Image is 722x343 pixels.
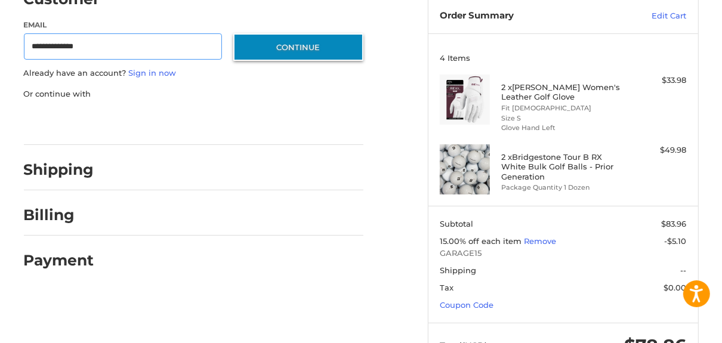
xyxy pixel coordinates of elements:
[625,75,686,86] div: $33.98
[501,152,622,181] h4: 2 x Bridgestone Tour B RX White Bulk Golf Balls - Prior Generation
[501,113,622,123] li: Size S
[24,20,222,30] label: Email
[121,112,211,133] iframe: PayPal-paylater
[440,236,524,246] span: 15.00% off each item
[501,82,622,102] h4: 2 x [PERSON_NAME] Women's Leather Golf Glove
[501,103,622,113] li: Fit [DEMOGRAPHIC_DATA]
[524,236,556,246] a: Remove
[625,144,686,156] div: $49.98
[664,283,686,292] span: $0.00
[440,219,473,228] span: Subtotal
[664,236,686,246] span: -$5.10
[24,88,363,100] p: Or continue with
[440,248,686,259] span: GARAGE15
[222,112,311,133] iframe: PayPal-venmo
[680,265,686,275] span: --
[440,300,493,310] a: Coupon Code
[24,206,94,224] h2: Billing
[24,251,94,270] h2: Payment
[607,10,686,22] a: Edit Cart
[24,160,94,179] h2: Shipping
[661,219,686,228] span: $83.96
[440,283,453,292] span: Tax
[440,265,476,275] span: Shipping
[440,53,686,63] h3: 4 Items
[24,67,363,79] p: Already have an account?
[20,112,109,133] iframe: PayPal-paypal
[501,123,622,133] li: Glove Hand Left
[501,183,622,193] li: Package Quantity 1 Dozen
[233,33,363,61] button: Continue
[129,68,177,78] a: Sign in now
[440,10,607,22] h3: Order Summary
